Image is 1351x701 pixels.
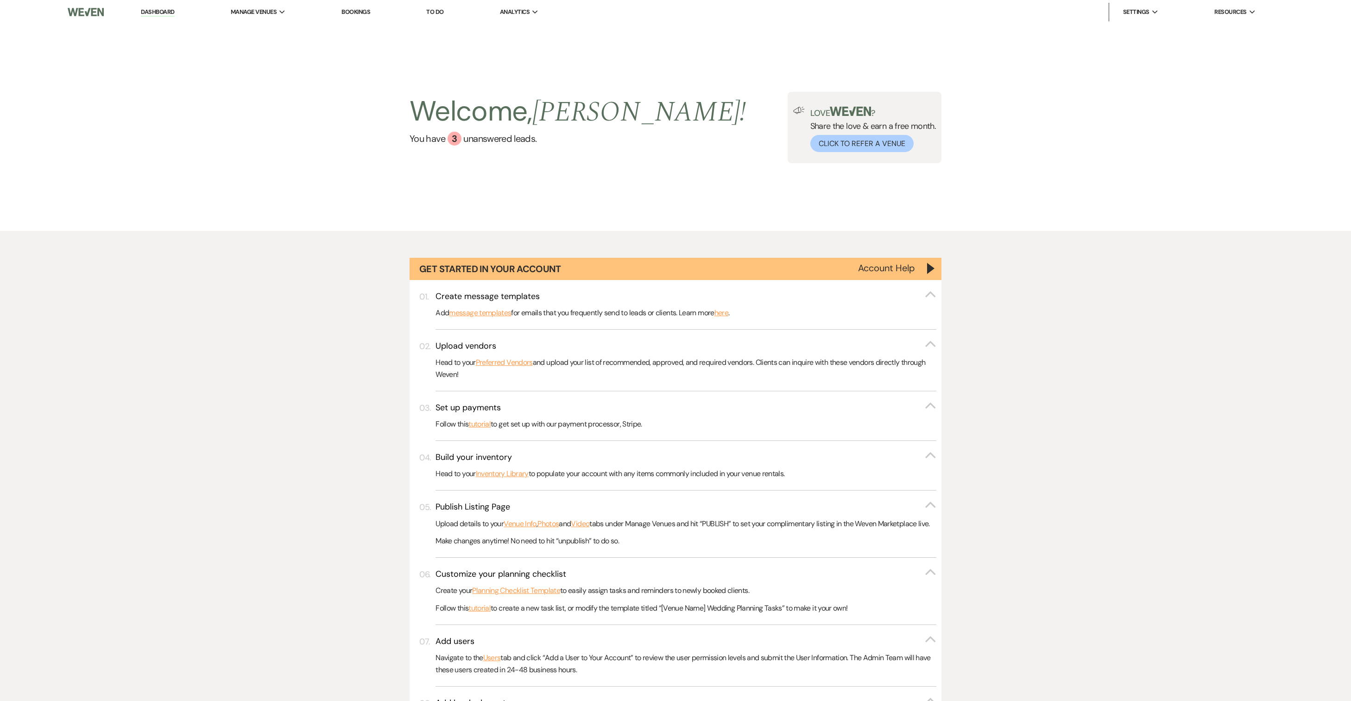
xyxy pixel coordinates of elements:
[436,602,936,614] p: Follow this to create a new task list, or modify the template titled “[Venue Name] Wedding Planni...
[410,92,746,132] h2: Welcome,
[436,307,936,319] p: Add for emails that you frequently send to leads or clients. Learn more .
[231,7,277,17] span: Manage Venues
[68,2,104,22] img: Weven Logo
[449,307,511,319] a: message templates
[436,402,936,414] button: Set up payments
[714,307,728,319] a: here
[419,262,561,275] h1: Get Started in Your Account
[436,452,512,463] h3: Build your inventory
[476,357,533,369] a: Preferred Vendors
[436,501,936,513] button: Publish Listing Page
[341,8,370,16] a: Bookings
[436,636,936,647] button: Add users
[500,7,530,17] span: Analytics
[436,468,936,480] p: Head to your to populate your account with any items commonly included in your venue rentals.
[436,340,496,352] h3: Upload vendors
[436,652,936,676] p: Navigate to the tab and click “Add a User to Your Account” to review the user permission levels a...
[571,518,589,530] a: Video
[1214,7,1246,17] span: Resources
[436,568,936,580] button: Customize your planning checklist
[426,8,443,16] a: To Do
[468,602,491,614] a: tutorial
[436,636,474,647] h3: Add users
[436,518,936,530] p: Upload details to your , and tabs under Manage Venues and hit “PUBLISH” to set your complimentary...
[436,402,501,414] h3: Set up payments
[476,468,529,480] a: Inventory Library
[448,132,461,146] div: 3
[830,107,871,116] img: weven-logo-green.svg
[410,132,746,146] a: You have 3 unanswered leads.
[472,585,560,597] a: Planning Checklist Template
[436,535,936,547] p: Make changes anytime! No need to hit “unpublish” to do so.
[504,518,537,530] a: Venue Info
[793,107,805,114] img: loud-speaker-illustration.svg
[436,291,936,302] button: Create message templates
[810,107,936,117] p: Love ?
[436,357,936,380] p: Head to your and upload your list of recommended, approved, and required vendors. Clients can inq...
[436,418,936,430] p: Follow this to get set up with our payment processor, Stripe.
[468,418,491,430] a: tutorial
[537,518,559,530] a: Photos
[436,585,936,597] p: Create your to easily assign tasks and reminders to newly booked clients.
[810,135,914,152] button: Click to Refer a Venue
[1123,7,1149,17] span: Settings
[483,652,501,664] a: Users
[436,452,936,463] button: Build your inventory
[141,8,174,17] a: Dashboard
[436,501,510,513] h3: Publish Listing Page
[532,91,746,134] span: [PERSON_NAME] !
[436,340,936,352] button: Upload vendors
[805,107,936,152] div: Share the love & earn a free month.
[858,263,915,273] button: Account Help
[436,291,540,302] h3: Create message templates
[436,568,566,580] h3: Customize your planning checklist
